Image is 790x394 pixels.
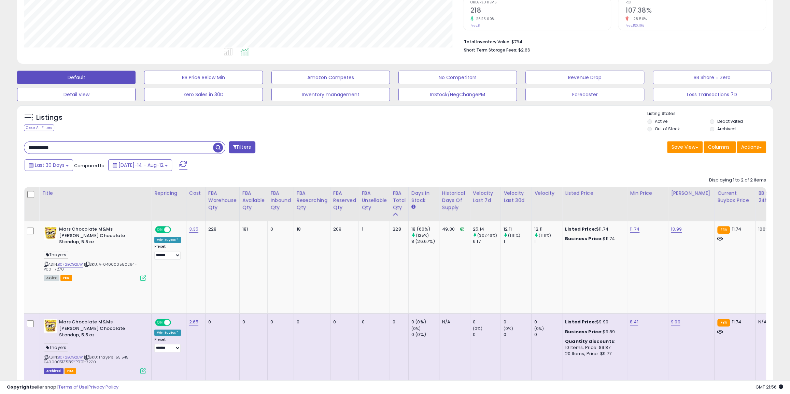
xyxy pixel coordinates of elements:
small: (0%) [504,326,513,331]
div: FBA Warehouse Qty [208,190,237,211]
div: Preset: [154,244,181,260]
button: Save View [667,141,703,153]
a: 3.35 [189,226,199,233]
span: $2.66 [518,47,530,53]
div: Win BuyBox * [154,330,181,336]
div: 181 [242,226,262,232]
b: Business Price: [565,235,603,242]
b: Total Inventory Value: [464,39,510,45]
button: Detail View [17,88,136,101]
div: ASIN: [44,226,146,280]
strong: Copyright [7,384,32,390]
span: [DATE]-14 - Aug-12 [118,162,164,169]
button: Loss Transactions 7D [653,88,771,101]
span: OFF [170,320,181,325]
div: 228 [208,226,234,232]
small: Days In Stock. [411,204,415,210]
div: 0 (0%) [411,332,439,338]
label: Out of Stock [655,126,680,132]
div: Clear All Filters [24,125,54,131]
div: 0 [270,319,288,325]
div: Current Buybox Price [717,190,752,204]
b: Listed Price: [565,226,596,232]
div: 0 [270,226,288,232]
small: (0%) [534,326,544,331]
small: -28.50% [629,16,647,21]
a: B072BCG2LW [58,354,83,360]
div: 0 [333,319,354,325]
div: 0 [534,332,562,338]
span: ROI [625,1,766,4]
button: [DATE]-14 - Aug-12 [108,159,172,171]
small: (307.46%) [477,233,497,238]
div: Historical Days Of Supply [442,190,467,211]
button: InStock/NegChangePM [398,88,517,101]
span: 11.74 [732,319,741,325]
h5: Listings [36,113,62,122]
div: 12.11 [534,226,562,232]
li: $764 [464,37,761,45]
div: $11.74 [565,226,622,232]
div: 0 [473,332,500,338]
button: No Competitors [398,71,517,84]
div: 12.11 [504,226,531,232]
small: FBA [717,226,730,234]
small: 2625.00% [474,16,495,21]
div: Win BuyBox * [154,237,181,243]
div: 0 [534,319,562,325]
a: 13.99 [671,226,682,233]
div: 209 [333,226,354,232]
a: 9.99 [671,319,680,325]
span: Columns [708,144,730,150]
div: Title [42,190,149,197]
div: Days In Stock [411,190,436,204]
button: Default [17,71,136,84]
b: Business Price: [565,329,603,335]
small: (125%) [416,233,429,238]
button: Revenue Drop [525,71,644,84]
div: 0 [362,319,384,325]
a: 2.65 [189,319,199,325]
div: 1 [362,226,384,232]
small: Prev: 150.19% [625,24,644,28]
button: Columns [704,141,736,153]
span: 11.74 [732,226,741,232]
a: Privacy Policy [88,384,118,390]
div: 0 (0%) [411,319,439,325]
a: 11.74 [630,226,639,233]
div: FBA Reserved Qty [333,190,356,211]
img: 51LOYg9TF9L._SL40_.jpg [44,319,57,333]
span: | SKU: Thayers-551545-040000513582-P001-7270 [44,354,131,365]
div: 100% [758,226,781,232]
div: Preset: [154,337,181,353]
img: 51LOYg9TF9L._SL40_.jpg [44,226,57,240]
label: Active [655,118,667,124]
div: 0 [504,319,531,325]
button: Inventory management [271,88,390,101]
div: Velocity [534,190,559,197]
h2: 218 [470,6,611,16]
small: (1111%) [508,233,520,238]
div: 1 [534,238,562,245]
div: Velocity Last 30d [504,190,528,204]
div: 6.17 [473,238,500,245]
div: Cost [189,190,202,197]
div: N/A [442,319,465,325]
div: 0 [297,319,325,325]
div: 1 [504,238,531,245]
b: Mars Chocolate M&Ms [PERSON_NAME] Chocolate Standup, 5.5 oz [59,319,142,340]
div: 18 (60%) [411,226,439,232]
div: Listed Price [565,190,624,197]
h2: 107.38% [625,6,766,16]
div: : [565,338,622,345]
button: Amazon Competes [271,71,390,84]
div: FBA inbound Qty [270,190,291,211]
button: Filters [229,141,255,153]
span: Ordered Items [470,1,611,4]
div: 20 Items, Price: $9.77 [565,351,622,357]
b: Quantity discounts [565,338,614,345]
div: 18 [297,226,325,232]
div: FBA Available Qty [242,190,265,211]
div: $11.74 [565,236,622,242]
span: Listings that have been deleted from Seller Central [44,368,64,374]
